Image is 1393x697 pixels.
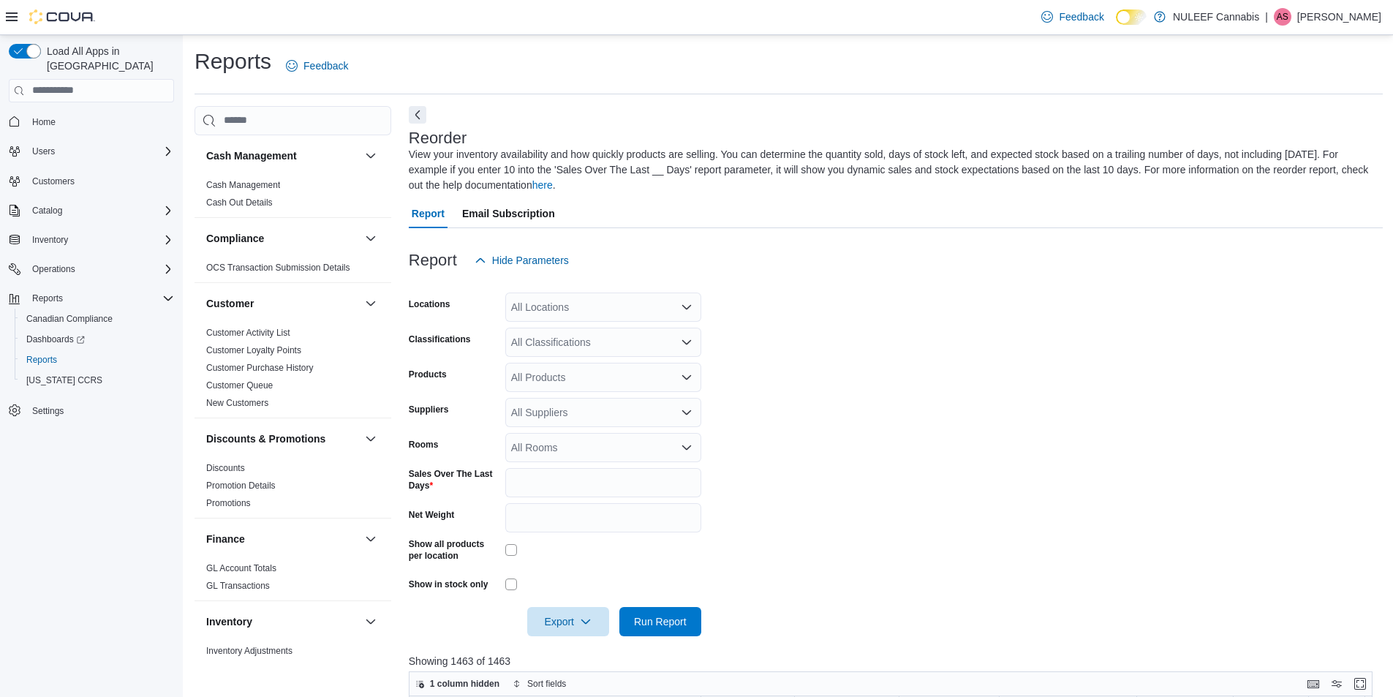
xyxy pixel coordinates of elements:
h3: Discounts & Promotions [206,432,325,446]
a: GL Account Totals [206,563,276,573]
a: here [532,179,553,191]
a: Inventory Adjustments [206,646,292,656]
span: Load All Apps in [GEOGRAPHIC_DATA] [41,44,174,73]
button: Reports [26,290,69,307]
a: Cash Out Details [206,197,273,208]
button: Inventory [206,614,359,629]
span: Promotions [206,497,251,509]
span: Settings [32,405,64,417]
span: Reports [32,293,63,304]
span: Discounts [206,462,245,474]
label: Classifications [409,334,471,345]
h3: Customer [206,296,254,311]
button: Catalog [26,202,68,219]
button: Finance [362,530,380,548]
button: Users [3,141,180,162]
span: Catalog [26,202,174,219]
a: Customer Loyalty Points [206,345,301,355]
a: OCS Transaction Submission Details [206,263,350,273]
div: Finance [195,560,391,600]
span: [US_STATE] CCRS [26,374,102,386]
a: Settings [26,402,69,420]
button: Cash Management [362,147,380,165]
span: Canadian Compliance [20,310,174,328]
span: Email Subscription [462,199,555,228]
label: Products [409,369,447,380]
a: Feedback [280,51,354,80]
a: Customers [26,173,80,190]
label: Rooms [409,439,439,451]
label: Sales Over The Last Days [409,468,499,491]
span: Dark Mode [1116,25,1117,26]
label: Show all products per location [409,538,499,562]
button: Canadian Compliance [15,309,180,329]
div: Aram Shojaei [1274,8,1291,26]
button: Finance [206,532,359,546]
span: Washington CCRS [20,372,174,389]
span: Cash Management [206,179,280,191]
button: Customer [206,296,359,311]
a: Customer Queue [206,380,273,391]
span: Dashboards [20,331,174,348]
span: Feedback [303,59,348,73]
span: Canadian Compliance [26,313,113,325]
a: Canadian Compliance [20,310,118,328]
input: Dark Mode [1116,10,1147,25]
div: View your inventory availability and how quickly products are selling. You can determine the quan... [409,147,1375,193]
button: Next [409,106,426,124]
button: Hide Parameters [469,246,575,275]
button: [US_STATE] CCRS [15,370,180,391]
button: Home [3,111,180,132]
span: AS [1277,8,1288,26]
h1: Reports [195,47,271,76]
a: Dashboards [15,329,180,350]
a: Promotion Details [206,481,276,491]
a: Customer Purchase History [206,363,314,373]
span: Customers [26,172,174,190]
span: Catalog [32,205,62,216]
label: Net Weight [409,509,454,521]
span: Inventory Adjustments [206,645,292,657]
h3: Finance [206,532,245,546]
button: Inventory [3,230,180,250]
span: Customers [32,176,75,187]
button: Reports [15,350,180,370]
button: Open list of options [681,372,692,383]
a: Discounts [206,463,245,473]
span: Home [32,116,56,128]
button: Settings [3,399,180,421]
button: Discounts & Promotions [362,430,380,448]
span: Hide Parameters [492,253,569,268]
button: Cash Management [206,148,359,163]
div: Compliance [195,259,391,282]
img: Cova [29,10,95,24]
span: Dashboards [26,334,85,345]
div: Customer [195,324,391,418]
span: Run Report [634,614,687,629]
span: Export [536,607,600,636]
button: Sort fields [507,675,572,693]
span: Operations [26,260,174,278]
button: Display options [1328,675,1345,693]
button: Open list of options [681,301,692,313]
span: Customer Activity List [206,327,290,339]
button: Open list of options [681,407,692,418]
span: Feedback [1059,10,1103,24]
span: Customer Loyalty Points [206,344,301,356]
span: Reports [26,290,174,307]
a: Cash Management [206,180,280,190]
a: Customer Activity List [206,328,290,338]
h3: Inventory [206,614,252,629]
button: Compliance [206,231,359,246]
button: Operations [3,259,180,279]
div: Discounts & Promotions [195,459,391,518]
label: Show in stock only [409,579,488,590]
button: Open list of options [681,442,692,453]
p: NULEEF Cannabis [1173,8,1259,26]
a: Promotions [206,498,251,508]
h3: Report [409,252,457,269]
button: Inventory [362,613,380,630]
a: GL Transactions [206,581,270,591]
